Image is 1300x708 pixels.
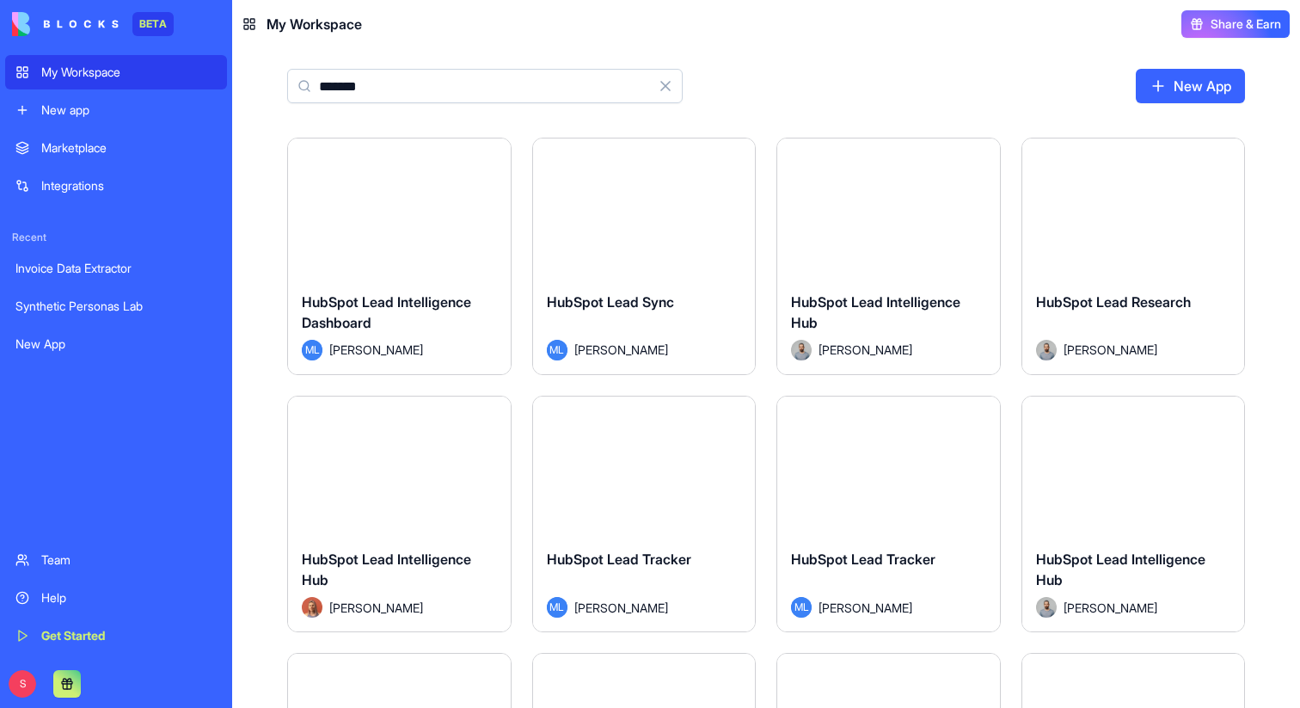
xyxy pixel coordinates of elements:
[1021,138,1246,375] a: HubSpot Lead ResearchAvatar[PERSON_NAME]
[5,581,227,615] a: Help
[15,298,217,315] div: Synthetic Personas Lab
[302,293,471,331] span: HubSpot Lead Intelligence Dashboard
[15,260,217,277] div: Invoice Data Extractor
[5,169,227,203] a: Integrations
[1211,15,1281,33] span: Share & Earn
[1064,599,1157,617] span: [PERSON_NAME]
[41,64,217,81] div: My Workspace
[5,131,227,165] a: Marketplace
[574,341,668,359] span: [PERSON_NAME]
[1036,551,1205,588] span: HubSpot Lead Intelligence Hub
[302,597,322,618] img: Avatar
[12,12,119,36] img: logo
[5,289,227,323] a: Synthetic Personas Lab
[791,551,935,568] span: HubSpot Lead Tracker
[5,93,227,127] a: New app
[1036,597,1057,618] img: Avatar
[776,138,1001,375] a: HubSpot Lead Intelligence HubAvatar[PERSON_NAME]
[1036,340,1057,360] img: Avatar
[41,102,217,119] div: New app
[5,327,227,361] a: New App
[574,599,668,617] span: [PERSON_NAME]
[302,340,322,360] span: ML
[287,138,512,375] a: HubSpot Lead Intelligence DashboardML[PERSON_NAME]
[547,551,691,568] span: HubSpot Lead Tracker
[41,177,217,194] div: Integrations
[267,14,362,34] span: My Workspace
[5,251,227,286] a: Invoice Data Extractor
[819,341,912,359] span: [PERSON_NAME]
[15,336,217,353] div: New App
[547,597,567,618] span: ML
[5,543,227,577] a: Team
[5,619,227,653] a: Get Started
[5,55,227,89] a: My Workspace
[819,599,912,617] span: [PERSON_NAME]
[776,396,1001,633] a: HubSpot Lead TrackerML[PERSON_NAME]
[532,396,757,633] a: HubSpot Lead TrackerML[PERSON_NAME]
[547,293,674,311] span: HubSpot Lead Sync
[791,597,812,618] span: ML
[5,231,227,244] span: Recent
[9,670,36,698] span: S
[329,341,423,359] span: [PERSON_NAME]
[41,627,217,644] div: Get Started
[41,139,217,157] div: Marketplace
[547,340,567,360] span: ML
[791,340,812,360] img: Avatar
[41,589,217,606] div: Help
[41,551,217,569] div: Team
[1064,341,1157,359] span: [PERSON_NAME]
[287,396,512,633] a: HubSpot Lead Intelligence HubAvatar[PERSON_NAME]
[12,12,174,36] a: BETA
[1021,396,1246,633] a: HubSpot Lead Intelligence HubAvatar[PERSON_NAME]
[1036,293,1191,311] span: HubSpot Lead Research
[302,551,471,588] span: HubSpot Lead Intelligence Hub
[1136,69,1245,103] a: New App
[1181,10,1290,38] button: Share & Earn
[132,12,174,36] div: BETA
[791,293,960,331] span: HubSpot Lead Intelligence Hub
[532,138,757,375] a: HubSpot Lead SyncML[PERSON_NAME]
[329,599,423,617] span: [PERSON_NAME]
